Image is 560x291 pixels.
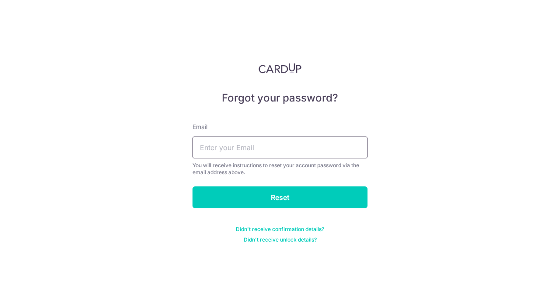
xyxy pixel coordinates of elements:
input: Enter your Email [192,137,367,158]
div: You will receive instructions to reset your account password via the email address above. [192,162,367,176]
a: Didn't receive unlock details? [244,236,317,243]
img: CardUp Logo [259,63,301,74]
h5: Forgot your password? [192,91,367,105]
label: Email [192,123,207,131]
a: Didn't receive confirmation details? [236,226,324,233]
input: Reset [192,186,367,208]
